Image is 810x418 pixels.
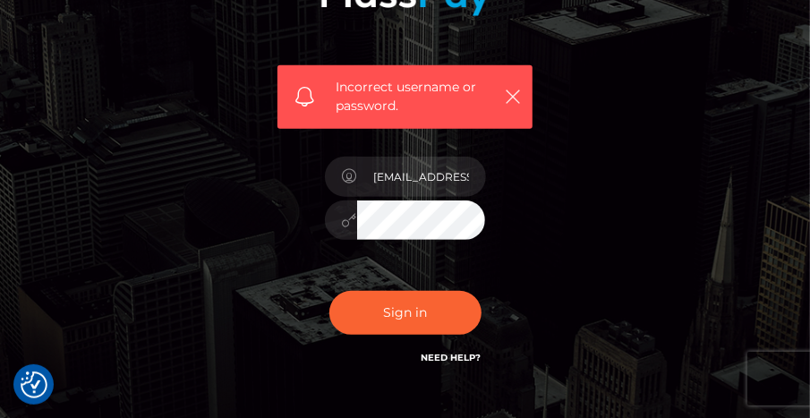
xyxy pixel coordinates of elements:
span: Incorrect username or password. [336,78,495,115]
a: Need Help? [422,352,482,363]
button: Consent Preferences [21,371,47,398]
button: Sign in [329,291,482,335]
input: Username... [357,157,486,197]
img: Revisit consent button [21,371,47,398]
